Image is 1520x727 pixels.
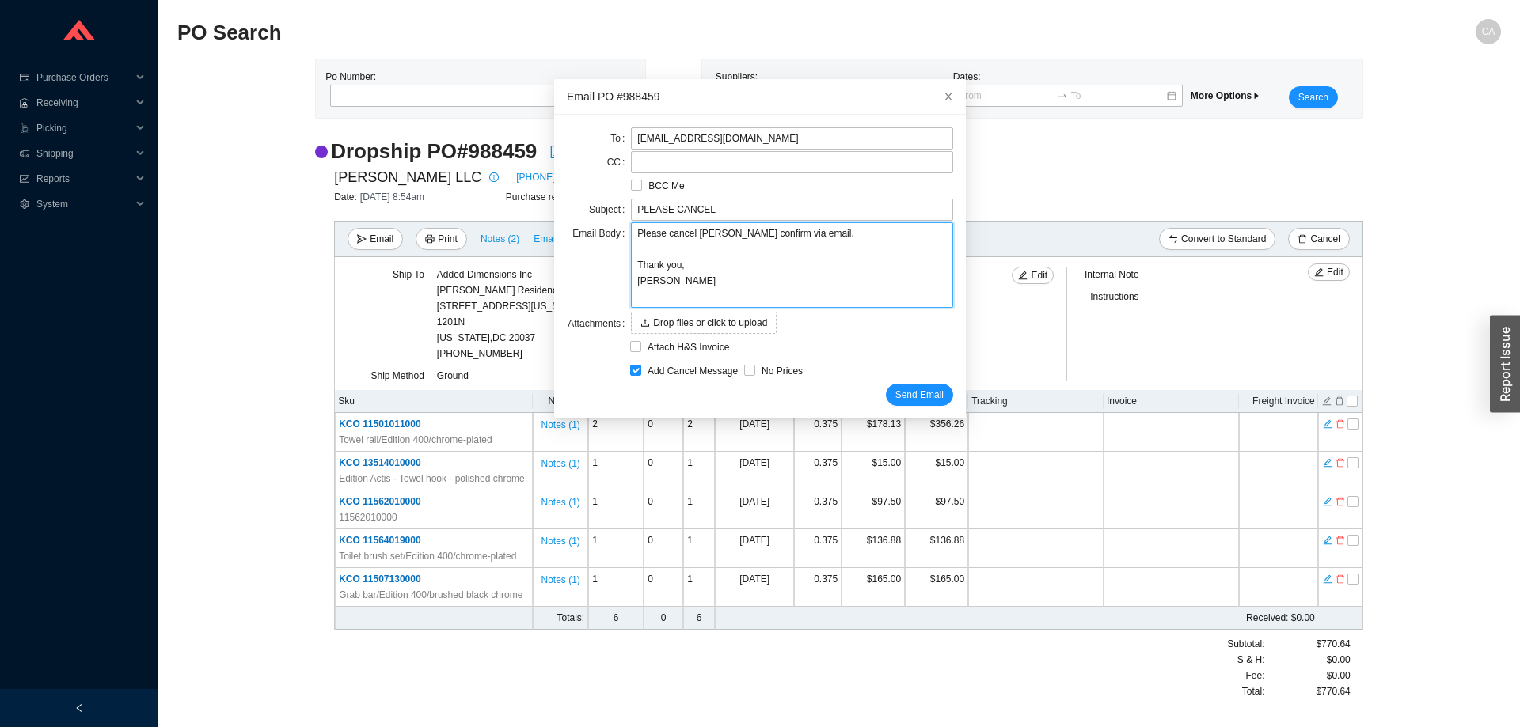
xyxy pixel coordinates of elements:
td: 0 [644,607,683,630]
span: edit [1323,574,1332,585]
span: Add Cancel Message [641,363,744,379]
span: Picking [36,115,131,141]
span: swap [1168,234,1178,245]
button: info-circle [481,166,503,188]
span: close [943,91,954,102]
td: 1 [588,529,644,568]
button: editEdit [1308,263,1350,281]
span: [DATE] 8:54am [360,191,424,203]
span: fund [19,174,30,184]
span: Notes ( 1 ) [541,456,579,471]
span: swap-right [1057,90,1068,101]
span: delete [1336,418,1345,430]
span: delete [1336,535,1345,546]
a: file-pdf [549,146,562,161]
span: Date: [334,191,360,203]
th: Freight Invoice [1239,390,1318,413]
span: Toilet brush set/Edition 400/chrome-plated [339,548,516,564]
span: setting [19,199,30,209]
span: Email [370,231,393,247]
span: Towel rail/Edition 400/chrome-plated [339,432,492,448]
span: Drop files or click to upload [653,315,767,331]
span: Purchase Orders [36,65,131,90]
button: edit [1322,533,1333,544]
button: delete [1335,456,1346,467]
button: Send Email [886,384,953,406]
span: upload [640,318,650,329]
td: 0 [644,568,683,607]
span: edit [1314,267,1324,278]
td: 0.375 [794,529,842,568]
button: delete [1334,394,1345,405]
span: edit [1323,535,1332,546]
td: $15.00 [905,452,968,490]
span: Notes ( 1 ) [541,533,579,549]
span: edit [1323,418,1332,430]
td: $15.00 [842,452,905,490]
span: Convert to Standard [1181,231,1266,247]
button: Close [931,79,966,114]
div: Dates: [949,69,1187,108]
span: No Prices [755,363,809,379]
span: credit-card [19,73,30,82]
td: 6 [683,607,715,630]
span: Totals: [557,612,584,623]
td: 1 [683,452,715,490]
span: left [74,703,84,713]
span: file-pdf [549,146,562,158]
td: 1 [683,529,715,568]
td: 0 [644,529,683,568]
td: 0 [644,413,683,452]
div: $770.64 [1265,636,1351,652]
span: Notes ( 2 ) [481,231,519,247]
td: 1 [588,452,644,490]
td: 1 [683,568,715,607]
a: [PHONE_NUMBER] [516,169,602,185]
span: Send Email [895,387,944,403]
td: 0 [644,490,683,529]
button: edit [1322,494,1333,505]
span: Shipping [36,141,131,166]
button: sendEmail [348,228,403,250]
span: BCC Me [642,178,690,194]
td: [DATE] [715,568,794,607]
td: $165.00 [842,568,905,607]
h2: PO Search [177,19,1170,47]
span: caret-right [1252,91,1261,100]
td: 0.375 [794,452,842,490]
span: [PERSON_NAME] LLC [334,165,481,189]
span: send [357,234,367,245]
span: Reports [36,166,131,191]
span: Search [1298,89,1328,105]
span: 11562010000 [339,509,397,525]
td: $136.88 [842,529,905,568]
input: To [1071,88,1165,104]
div: Added Dimensions Inc [PERSON_NAME] Residence [STREET_ADDRESS][US_STATE] 1201N [US_STATE] , DC 20037 [437,267,584,346]
button: Search [1289,86,1338,108]
td: 1 [588,568,644,607]
input: From [959,88,1054,104]
button: Notes (1) [540,532,580,543]
div: $770.64 [1265,683,1351,699]
div: Email PO #988459 [567,88,953,105]
span: Email history (1) [534,231,602,247]
span: KCO 13514010000 [339,457,420,468]
div: [PHONE_NUMBER] [437,267,584,362]
td: 0.375 [794,490,842,529]
button: Notes (2) [480,230,520,241]
button: Notes (1) [540,494,580,505]
td: 0.375 [794,413,842,452]
th: Notes [533,390,588,413]
span: KCO 11501011000 [339,418,420,430]
span: printer [425,234,435,245]
span: edit [1323,496,1332,507]
span: Attach H&S Invoice [641,339,735,355]
td: $136.88 [905,529,968,568]
div: Sku [338,393,530,409]
span: $0.00 [1327,668,1351,683]
span: Grab bar/Edition 400/brushed black chrome [339,587,522,603]
span: Notes ( 1 ) [541,494,579,510]
span: Edit [1327,264,1343,280]
div: $0.00 [1265,652,1351,668]
button: editEdit [1012,267,1054,284]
